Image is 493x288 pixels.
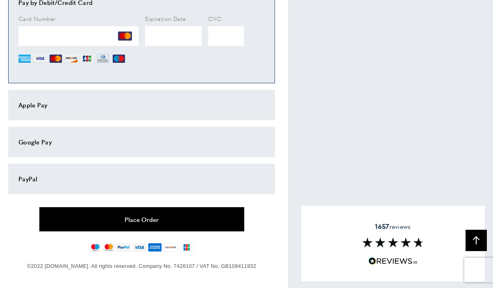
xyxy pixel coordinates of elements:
img: JCB.png [81,53,93,65]
span: ©2022 [DOMAIN_NAME]. All rights reserved. Company No. 7428107 / VAT No. GB109411932 [27,263,256,269]
iframe: Secure Credit Card Frame - CVV [208,26,244,46]
img: Reviews.io 5 stars [368,257,418,265]
iframe: Secure Credit Card Frame - Expiration Date [145,26,202,46]
img: paypal [116,243,131,252]
span: Expiration Date [145,14,186,23]
img: VI.png [34,53,46,65]
div: PayPal [18,174,265,184]
img: DN.png [96,53,109,65]
img: MC.png [118,29,132,43]
img: AE.png [18,53,31,65]
img: MI.png [113,53,125,65]
span: Card Number [18,14,55,23]
img: mastercard [103,243,115,252]
span: CVC [208,14,221,23]
img: jcb [179,243,194,252]
strong: 1657 [375,222,389,231]
img: Reviews section [362,238,424,247]
img: MC.png [50,53,62,65]
img: visa [132,243,146,252]
iframe: Secure Credit Card Frame - Credit Card Number [18,26,139,46]
span: reviews [375,222,411,231]
img: discover [164,243,178,252]
div: Apple Pay [18,100,265,110]
img: maestro [89,243,101,252]
button: Place Order [39,207,244,231]
div: Google Pay [18,137,265,147]
img: DI.png [65,53,77,65]
img: american-express [148,243,162,252]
